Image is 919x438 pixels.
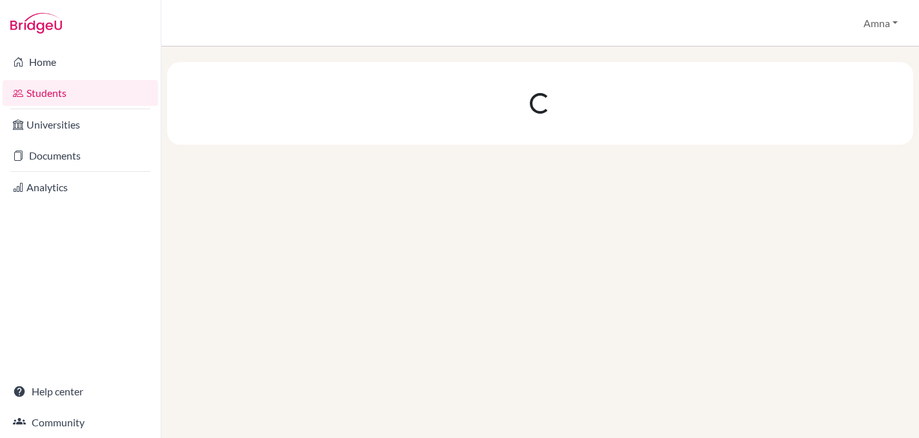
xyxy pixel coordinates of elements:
[3,143,158,169] a: Documents
[3,174,158,200] a: Analytics
[3,49,158,75] a: Home
[3,410,158,435] a: Community
[858,11,904,36] button: Amna
[10,13,62,34] img: Bridge-U
[3,80,158,106] a: Students
[3,112,158,138] a: Universities
[3,379,158,404] a: Help center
